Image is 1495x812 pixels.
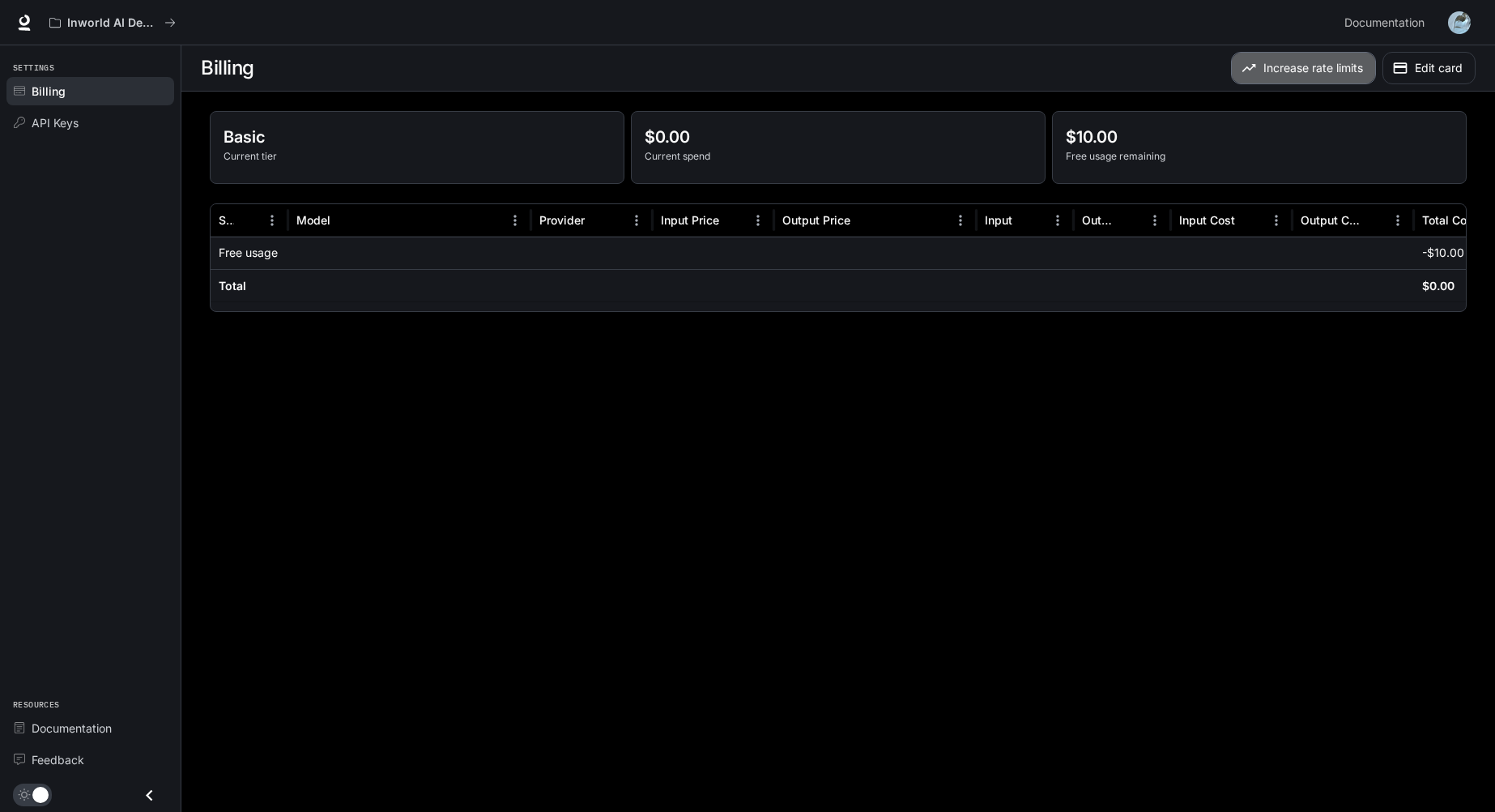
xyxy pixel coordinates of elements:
[32,751,84,768] span: Feedback
[1237,208,1261,233] button: Sort
[1448,11,1471,34] img: User avatar
[1014,208,1038,233] button: Sort
[296,213,330,227] div: Model
[236,208,260,233] button: Sort
[1082,213,1117,227] div: Output
[1143,208,1167,233] button: Menu
[260,208,284,233] button: Menu
[721,208,745,233] button: Sort
[746,208,770,233] button: Menu
[1179,213,1235,227] div: Input Cost
[1118,208,1143,233] button: Sort
[948,208,973,233] button: Menu
[32,114,79,131] span: API Keys
[332,208,356,233] button: Sort
[1361,208,1386,233] button: Sort
[624,208,649,233] button: Menu
[6,77,174,105] a: Billing
[1066,125,1453,149] p: $10.00
[131,779,168,812] button: Close drawer
[67,16,158,30] p: Inworld AI Demos
[645,149,1032,164] p: Current spend
[1422,213,1477,227] div: Total Cost
[1338,6,1437,39] a: Documentation
[219,278,246,294] h6: Total
[1344,13,1425,33] span: Documentation
[1386,208,1410,233] button: Menu
[219,245,278,261] p: Free usage
[1443,6,1476,39] button: User avatar
[224,125,611,149] p: Basic
[219,213,234,227] div: Service
[201,52,254,84] h1: Billing
[1422,278,1455,294] h6: $0.00
[1422,245,1464,261] p: -$10.00
[1066,149,1453,164] p: Free usage remaining
[645,125,1032,149] p: $0.00
[985,213,1012,227] div: Input
[782,213,850,227] div: Output Price
[1231,52,1376,84] button: Increase rate limits
[6,714,174,742] a: Documentation
[6,746,174,774] a: Feedback
[32,785,49,803] span: Dark mode toggle
[32,720,112,737] span: Documentation
[1046,208,1070,233] button: Menu
[224,149,611,164] p: Current tier
[503,208,527,233] button: Menu
[1264,208,1288,233] button: Menu
[6,109,174,137] a: API Keys
[661,213,719,227] div: Input Price
[42,6,183,39] button: All workspaces
[586,208,611,233] button: Sort
[852,208,876,233] button: Sort
[539,213,585,227] div: Provider
[1301,213,1360,227] div: Output Cost
[1382,52,1476,84] button: Edit card
[32,83,66,100] span: Billing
